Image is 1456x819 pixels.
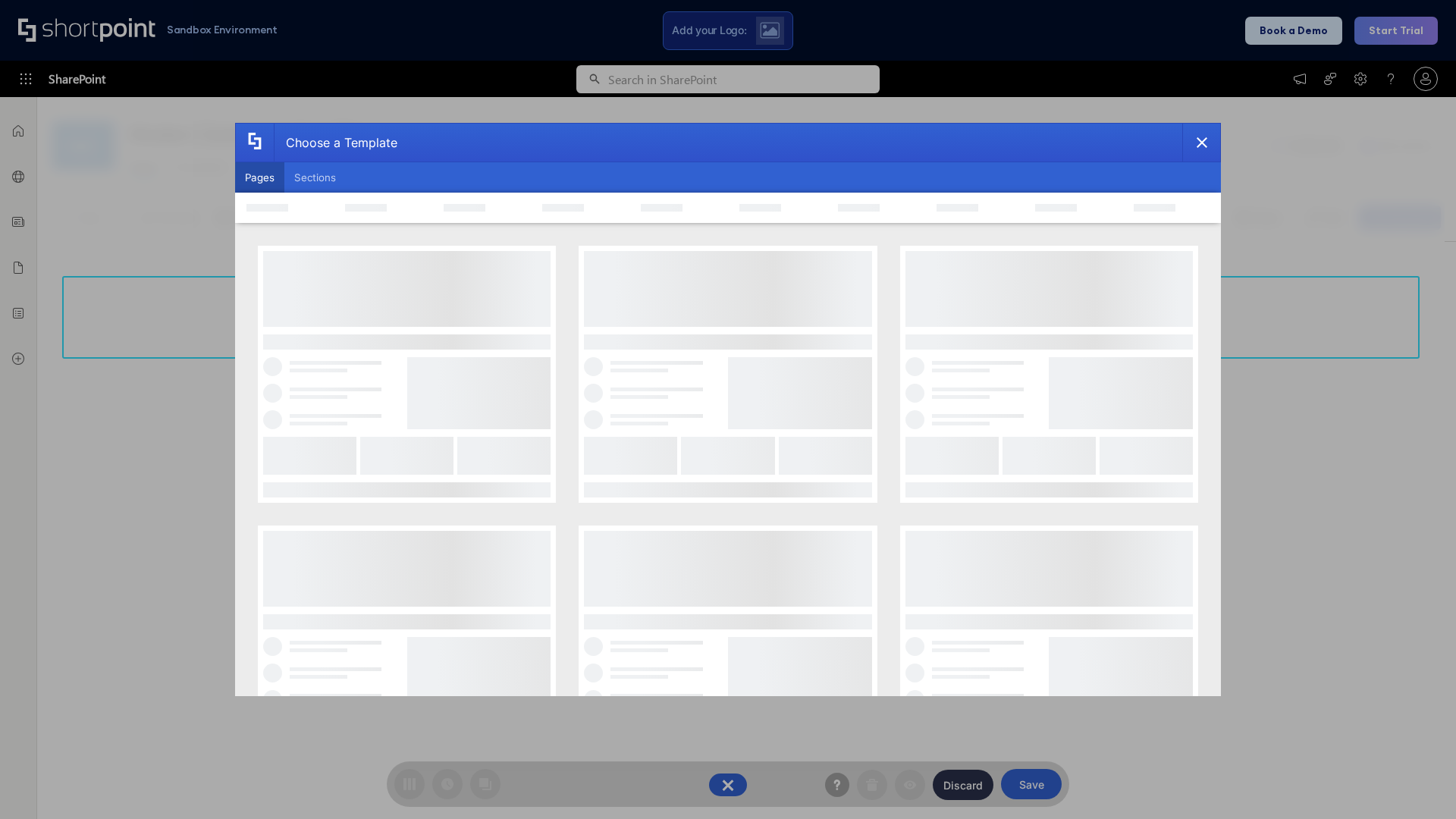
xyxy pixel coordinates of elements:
div: template selector [235,123,1221,696]
button: Pages [235,162,284,193]
div: Choose a Template [274,124,397,162]
button: Sections [284,162,346,193]
iframe: Chat Widget [1380,746,1456,819]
